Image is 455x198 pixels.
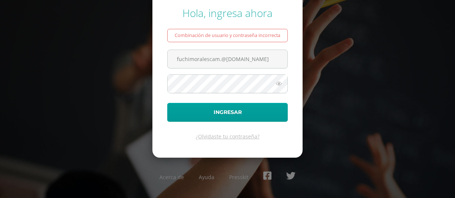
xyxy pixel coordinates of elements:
a: Acerca de [159,174,184,181]
a: ¿Olvidaste tu contraseña? [196,133,260,140]
input: Correo electrónico o usuario [168,50,287,68]
div: Combinación de usuario y contraseña incorrecta [167,29,288,42]
a: Presskit [229,174,248,181]
button: Ingresar [167,103,288,122]
a: Ayuda [199,174,214,181]
div: Hola, ingresa ahora [167,6,288,20]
